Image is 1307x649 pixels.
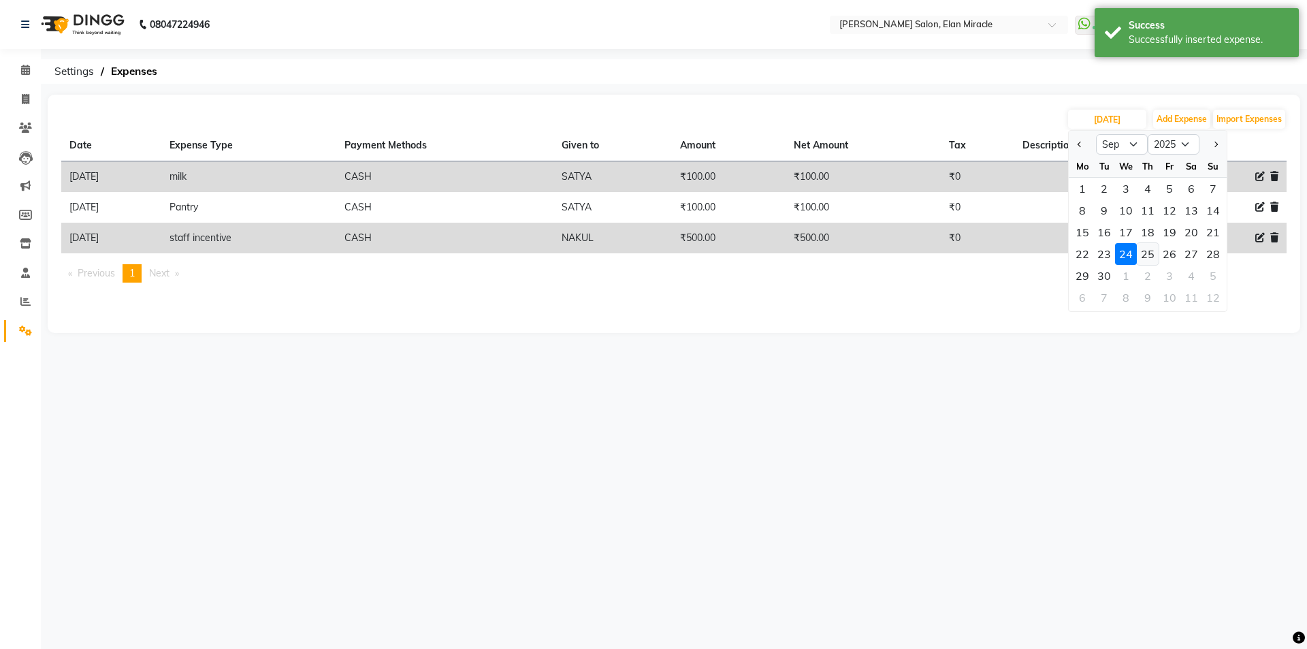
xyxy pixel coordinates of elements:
[1180,155,1202,177] div: Sa
[672,223,786,253] td: ₹500.00
[1159,178,1180,200] div: Friday, September 5, 2025
[1115,200,1137,221] div: Wednesday, September 10, 2025
[1180,178,1202,200] div: 6
[161,223,336,253] td: staff incentive
[336,223,553,253] td: CASH
[1093,178,1115,200] div: Tuesday, September 2, 2025
[1014,130,1164,161] th: Description
[1202,221,1224,243] div: Sunday, September 21, 2025
[1159,155,1180,177] div: Fr
[1202,287,1224,308] div: 12
[941,223,1014,253] td: ₹0
[1129,18,1289,33] div: Success
[941,192,1014,223] td: ₹0
[61,264,1287,283] nav: Pagination
[672,161,786,193] td: ₹100.00
[1202,221,1224,243] div: 21
[1202,243,1224,265] div: Sunday, September 28, 2025
[553,130,672,161] th: Given to
[1115,200,1137,221] div: 10
[161,161,336,193] td: milk
[553,192,672,223] td: SATYA
[1137,243,1159,265] div: Thursday, September 25, 2025
[1202,155,1224,177] div: Su
[1180,243,1202,265] div: 27
[786,192,941,223] td: ₹100.00
[1137,265,1159,287] div: 2
[1071,287,1093,308] div: Monday, October 6, 2025
[1071,265,1093,287] div: Monday, September 29, 2025
[1180,200,1202,221] div: 13
[1093,221,1115,243] div: Tuesday, September 16, 2025
[941,130,1014,161] th: Tax
[1202,200,1224,221] div: Sunday, September 14, 2025
[1129,33,1289,47] div: Successfully inserted expense.
[1074,133,1086,155] button: Previous month
[1093,221,1115,243] div: 16
[104,59,164,84] span: Expenses
[1137,221,1159,243] div: Thursday, September 18, 2025
[1180,287,1202,308] div: 11
[1137,200,1159,221] div: 11
[1148,134,1199,155] select: Select year
[1202,265,1224,287] div: 5
[1093,178,1115,200] div: 2
[1068,110,1146,129] input: PLACEHOLDER.DATE
[1159,221,1180,243] div: Friday, September 19, 2025
[1180,265,1202,287] div: 4
[61,223,161,253] td: [DATE]
[1153,110,1210,129] button: Add Expense
[1159,287,1180,308] div: Friday, October 10, 2025
[1093,265,1115,287] div: Tuesday, September 30, 2025
[1137,178,1159,200] div: Thursday, September 4, 2025
[61,130,161,161] th: Date
[553,161,672,193] td: SATYA
[1159,265,1180,287] div: Friday, October 3, 2025
[336,192,553,223] td: CASH
[1137,287,1159,308] div: 9
[336,161,553,193] td: CASH
[1071,265,1093,287] div: 29
[1159,200,1180,221] div: 12
[1093,155,1115,177] div: Tu
[1180,221,1202,243] div: Saturday, September 20, 2025
[129,267,135,279] span: 1
[1180,221,1202,243] div: 20
[1180,265,1202,287] div: Saturday, October 4, 2025
[1093,200,1115,221] div: Tuesday, September 9, 2025
[35,5,128,44] img: logo
[1115,221,1137,243] div: 17
[672,192,786,223] td: ₹100.00
[1071,200,1093,221] div: 8
[1202,178,1224,200] div: Sunday, September 7, 2025
[149,267,170,279] span: Next
[1202,178,1224,200] div: 7
[1137,265,1159,287] div: Thursday, October 2, 2025
[150,5,210,44] b: 08047224946
[1115,243,1137,265] div: Wednesday, September 24, 2025
[786,130,941,161] th: Net Amount
[1115,287,1137,308] div: Wednesday, October 8, 2025
[786,223,941,253] td: ₹500.00
[1093,287,1115,308] div: 7
[1115,287,1137,308] div: 8
[1093,287,1115,308] div: Tuesday, October 7, 2025
[1202,287,1224,308] div: Sunday, October 12, 2025
[1159,200,1180,221] div: Friday, September 12, 2025
[1093,243,1115,265] div: Tuesday, September 23, 2025
[1115,178,1137,200] div: Wednesday, September 3, 2025
[1071,243,1093,265] div: 22
[1071,155,1093,177] div: Mo
[1071,243,1093,265] div: Monday, September 22, 2025
[61,192,161,223] td: [DATE]
[1071,178,1093,200] div: 1
[1115,265,1137,287] div: Wednesday, October 1, 2025
[1180,178,1202,200] div: Saturday, September 6, 2025
[1093,265,1115,287] div: 30
[1115,178,1137,200] div: 3
[1159,221,1180,243] div: 19
[1071,200,1093,221] div: Monday, September 8, 2025
[1180,243,1202,265] div: Saturday, September 27, 2025
[1159,178,1180,200] div: 5
[1071,178,1093,200] div: Monday, September 1, 2025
